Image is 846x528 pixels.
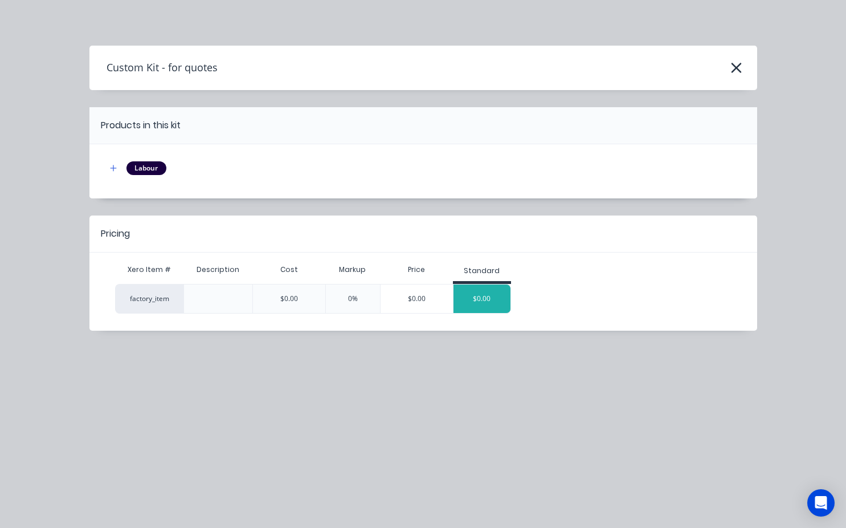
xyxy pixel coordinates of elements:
h4: Custom Kit - for quotes [89,57,218,79]
div: Pricing [101,227,130,241]
div: Products in this kit [101,119,181,132]
div: Markup [325,258,380,281]
div: Xero Item # [115,258,183,281]
div: Cost [252,258,325,281]
div: $0.00 [381,285,453,313]
div: factory_item [115,284,183,314]
div: $0.00 [453,285,510,313]
div: Open Intercom Messenger [807,489,835,517]
div: $0.00 [252,284,325,314]
div: Description [187,255,248,284]
div: Labour [126,161,166,175]
div: Standard [464,266,500,276]
div: Price [380,258,453,281]
div: 0% [325,284,380,314]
